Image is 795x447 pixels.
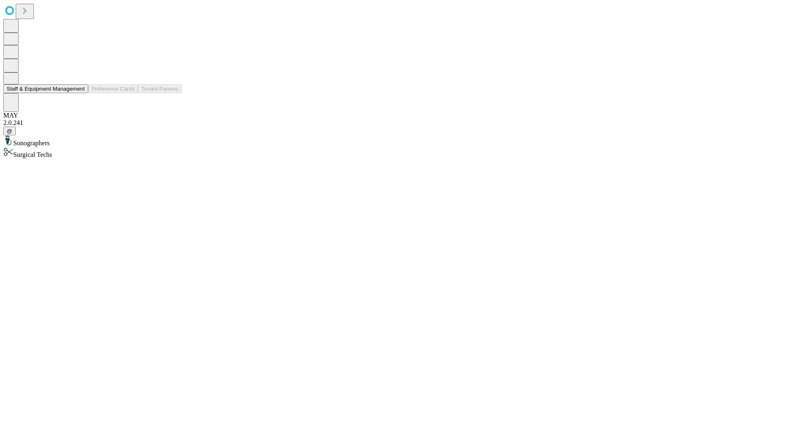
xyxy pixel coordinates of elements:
[138,84,182,93] button: Tenant Params
[3,147,792,159] div: Surgical Techs
[3,127,16,135] button: @
[7,128,12,134] span: @
[3,135,792,147] div: Sonographers
[3,119,792,127] div: 2.0.241
[3,84,88,93] button: Staff & Equipment Management
[88,84,138,93] button: Preference Cards
[3,112,792,119] div: MAY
